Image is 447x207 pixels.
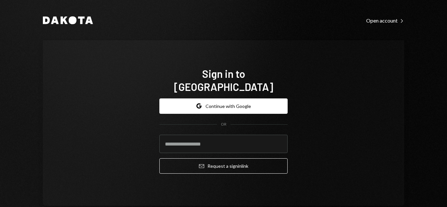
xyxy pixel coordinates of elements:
button: Request a signinlink [159,158,288,174]
h1: Sign in to [GEOGRAPHIC_DATA] [159,67,288,93]
div: OR [221,122,226,127]
a: Open account [366,17,404,24]
button: Continue with Google [159,98,288,114]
